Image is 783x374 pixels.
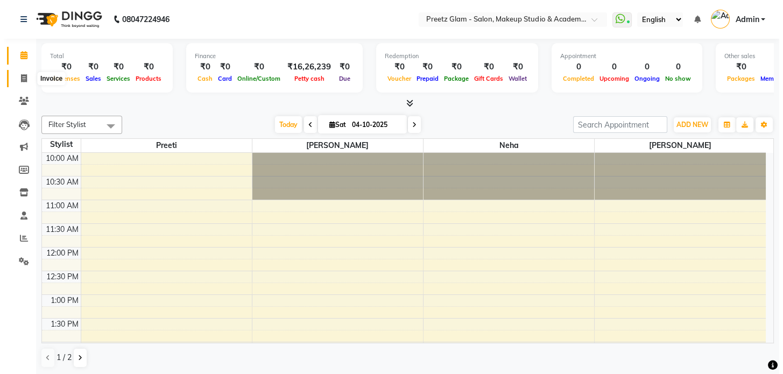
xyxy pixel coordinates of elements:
span: Preeti [77,139,248,152]
span: Due [333,75,349,82]
span: Cash [191,75,211,82]
span: Completed [556,75,593,82]
div: ₹0 [502,61,526,73]
span: Package [438,75,468,82]
input: 2025-10-04 [345,117,399,133]
div: ₹16,26,239 [279,61,331,73]
div: ₹0 [468,61,502,73]
div: 12:00 PM [40,248,77,259]
div: ₹0 [331,61,350,73]
span: Today [271,116,298,133]
div: Appointment [556,52,690,61]
span: No show [659,75,690,82]
div: 2:00 PM [45,342,77,354]
div: ₹0 [410,61,438,73]
span: Prepaid [410,75,438,82]
div: ₹0 [211,61,231,73]
span: Ongoing [628,75,659,82]
div: Redemption [381,52,526,61]
span: Services [100,75,129,82]
span: Petty cash [288,75,323,82]
div: ₹0 [129,61,160,73]
div: 0 [628,61,659,73]
div: 11:30 AM [40,224,77,235]
div: 0 [593,61,628,73]
div: 10:30 AM [40,177,77,188]
img: Admin [707,10,726,29]
div: ₹0 [381,61,410,73]
div: 0 [556,61,593,73]
div: ₹0 [721,61,754,73]
span: Sales [79,75,100,82]
span: Sat [323,121,345,129]
img: logo [27,4,101,34]
span: [PERSON_NAME] [591,139,762,152]
div: 0 [659,61,690,73]
span: Card [211,75,231,82]
span: Wallet [502,75,526,82]
span: Gift Cards [468,75,502,82]
span: ADD NEW [673,121,704,129]
div: Stylist [38,139,77,150]
div: ₹0 [191,61,211,73]
button: ADD NEW [670,117,707,132]
div: 10:00 AM [40,153,77,164]
span: Admin [731,14,755,25]
div: ₹0 [231,61,279,73]
span: Online/Custom [231,75,279,82]
span: Products [129,75,160,82]
span: Packages [721,75,754,82]
div: ₹0 [79,61,100,73]
div: Total [46,52,160,61]
span: Filter Stylist [45,120,82,129]
div: 1:00 PM [45,295,77,306]
input: Search Appointment [569,116,664,133]
span: Upcoming [593,75,628,82]
div: ₹0 [46,61,79,73]
span: 1 / 2 [53,352,68,363]
div: Invoice [34,72,61,85]
div: 12:30 PM [40,271,77,283]
span: Voucher [381,75,410,82]
span: Neha [420,139,590,152]
span: [PERSON_NAME] [249,139,419,152]
div: ₹0 [438,61,468,73]
div: ₹0 [100,61,129,73]
div: 11:00 AM [40,200,77,211]
b: 08047224946 [118,4,166,34]
div: 1:30 PM [45,319,77,330]
div: Finance [191,52,350,61]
